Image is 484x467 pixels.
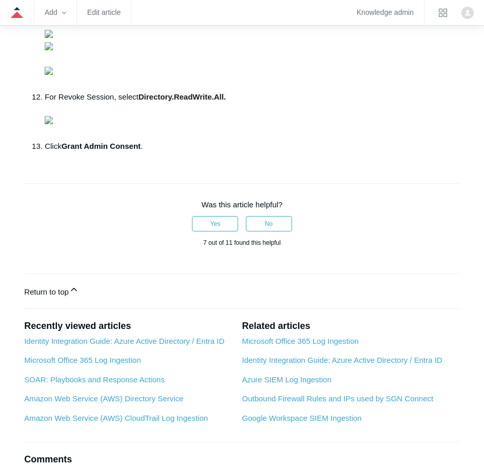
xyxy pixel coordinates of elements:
[45,42,53,50] img: 28485733491987
[45,30,53,38] img: 28485733049747
[461,7,474,19] zd-hc-trigger: Click your profile icon to open the profile menu
[242,414,362,422] a: Google Workspace SIEM Ingestion
[24,394,183,403] a: Amazon Web Service (AWS) Directory Service
[24,356,141,364] a: Microsoft Office 365 Log Ingestion
[24,337,224,345] a: Identity Integration Guide: Azure Active Directory / Entra ID
[87,10,121,15] a: Edit article
[24,414,208,422] a: Amazon Web Service (AWS) CloudTrail Log Ingestion
[24,375,165,384] a: SOAR: Playbooks and Response Actions
[357,10,414,15] a: Knowledge admin
[242,319,460,333] h2: Related articles
[24,274,460,308] a: Return to top
[242,375,332,384] a: Azure SIEM Log Ingestion
[203,239,281,246] span: 7 out of 11 found this helpful
[24,453,460,466] h2: Comments
[45,116,53,124] img: 28485749840403
[246,216,292,231] button: This article was not helpful
[45,67,53,75] img: 28485733499155
[24,319,231,333] h2: Recently viewed articles
[192,216,238,231] button: This article was helpful
[45,91,460,140] li: For Revoke Session, select
[242,394,434,403] a: Outbound Firewall Rules and IPs used by SGN Connect
[461,7,474,19] img: user avatar
[45,10,66,15] zd-hc-trigger: Add
[139,92,226,101] span: Directory.ReadWrite.All.
[242,356,442,364] a: Identity Integration Guide: Azure Active Directory / Entra ID
[62,142,141,150] strong: Grant Admin Consent
[45,5,460,91] li: For Disable User, check and .
[45,140,460,152] li: Click .
[242,337,359,345] a: Microsoft Office 365 Log Ingestion
[202,200,283,209] span: Was this article helpful?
